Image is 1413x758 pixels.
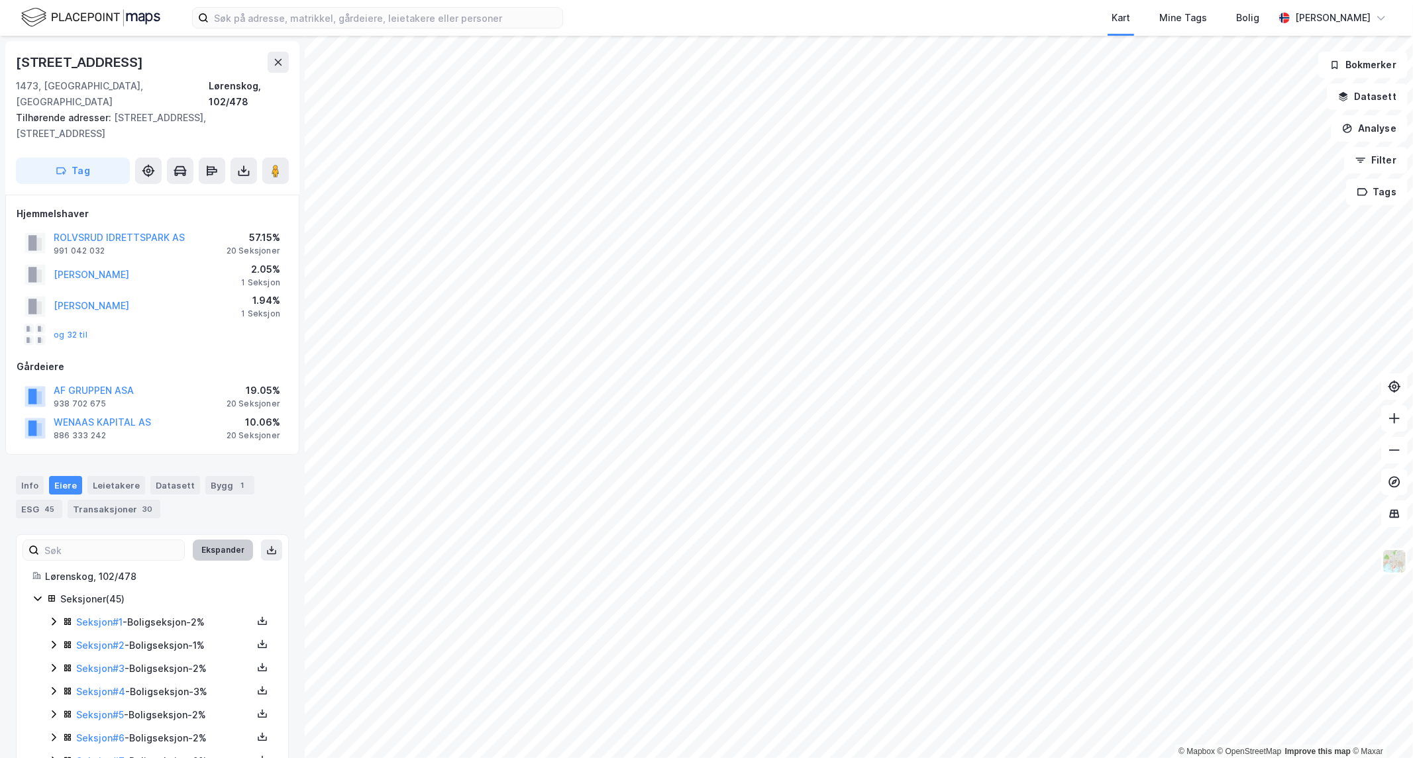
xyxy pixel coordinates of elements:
div: Kart [1112,10,1130,26]
a: Mapbox [1178,747,1215,756]
button: Bokmerker [1318,52,1408,78]
div: Info [16,476,44,495]
button: Filter [1344,147,1408,173]
a: Seksjon#6 [76,732,125,743]
div: Seksjoner ( 45 ) [60,591,272,607]
div: Hjemmelshaver [17,206,288,222]
div: Datasett [150,476,200,495]
div: - Boligseksjon - 2% [76,614,252,630]
div: Kontrollprogram for chat [1347,694,1413,758]
div: 20 Seksjoner [227,430,280,441]
div: [STREET_ADDRESS], [STREET_ADDRESS] [16,110,278,142]
div: 886 333 242 [54,430,106,441]
a: Seksjon#2 [76,640,125,651]
a: OpenStreetMap [1218,747,1282,756]
div: 45 [42,502,57,516]
button: Tag [16,158,130,184]
img: Z [1382,549,1407,574]
div: Transaksjoner [68,500,160,518]
div: 19.05% [227,383,280,399]
div: - Boligseksjon - 3% [76,684,252,700]
div: 991 042 032 [54,246,105,256]
div: 1 Seksjon [241,277,280,288]
button: Tags [1346,179,1408,205]
button: Ekspander [193,540,253,561]
a: Seksjon#5 [76,709,124,720]
div: 2.05% [241,261,280,277]
div: Eiere [49,476,82,495]
div: 30 [140,502,155,516]
a: Seksjon#4 [76,686,125,697]
div: Leietakere [87,476,145,495]
iframe: Chat Widget [1347,694,1413,758]
div: Bygg [205,476,254,495]
button: Analyse [1331,115,1408,142]
div: - Boligseksjon - 2% [76,661,252,677]
div: Gårdeiere [17,359,288,375]
div: 20 Seksjoner [227,246,280,256]
div: 1473, [GEOGRAPHIC_DATA], [GEOGRAPHIC_DATA] [16,78,209,110]
div: 938 702 675 [54,399,106,409]
a: Improve this map [1285,747,1351,756]
div: 1.94% [241,293,280,308]
div: [PERSON_NAME] [1295,10,1371,26]
div: Bolig [1236,10,1259,26]
div: 20 Seksjoner [227,399,280,409]
span: Tilhørende adresser: [16,112,114,123]
a: Seksjon#1 [76,616,123,628]
input: Søk på adresse, matrikkel, gårdeiere, leietakere eller personer [209,8,562,28]
div: Lørenskog, 102/478 [209,78,289,110]
img: logo.f888ab2527a4732fd821a326f86c7f29.svg [21,6,160,29]
div: Lørenskog, 102/478 [45,569,272,585]
div: [STREET_ADDRESS] [16,52,146,73]
button: Datasett [1327,83,1408,110]
div: - Boligseksjon - 1% [76,638,252,653]
div: 57.15% [227,230,280,246]
div: 1 [236,479,249,492]
div: - Boligseksjon - 2% [76,730,252,746]
input: Søk [39,540,184,560]
div: 10.06% [227,414,280,430]
div: 1 Seksjon [241,308,280,319]
div: Mine Tags [1159,10,1207,26]
div: - Boligseksjon - 2% [76,707,252,723]
a: Seksjon#3 [76,663,125,674]
div: ESG [16,500,62,518]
